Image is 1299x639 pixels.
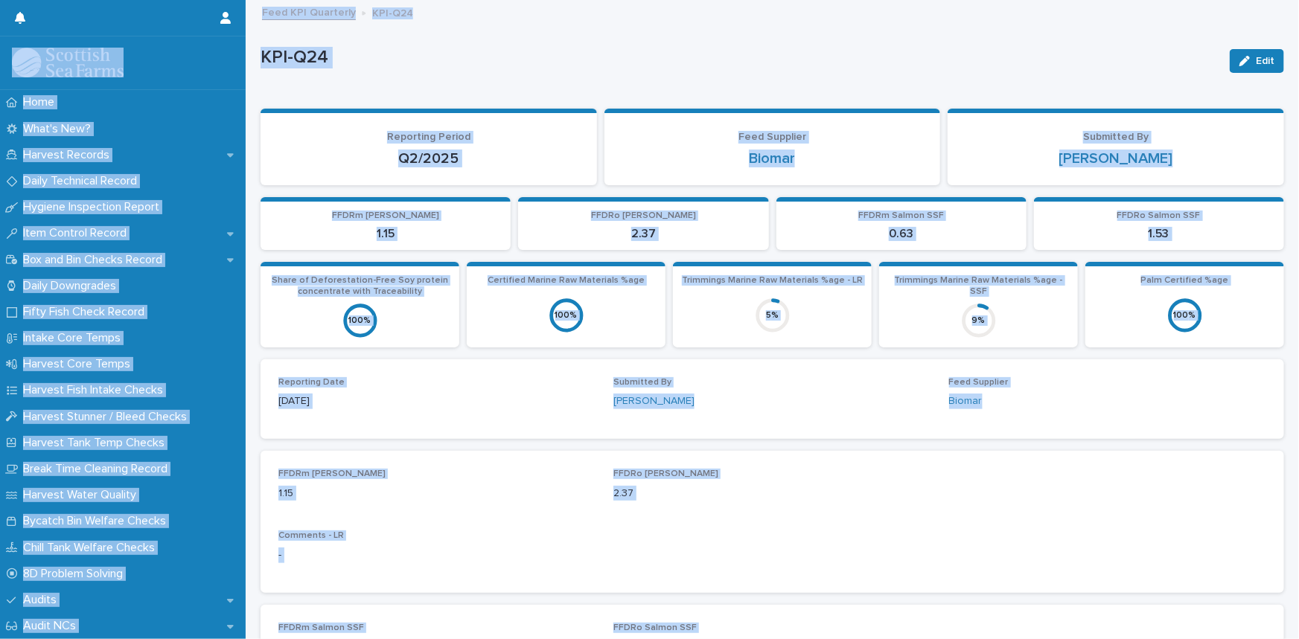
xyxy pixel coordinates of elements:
[278,469,386,478] span: FFDRm [PERSON_NAME]
[17,357,142,371] p: Harvest Core Temps
[278,548,1266,563] p: -
[372,4,413,20] p: KPI-Q24
[262,3,356,20] a: Feed KPI Quarterly
[1117,211,1201,220] span: FFDRo Salmon SSF
[278,378,345,387] span: Reporting Date
[738,132,806,142] span: Feed Supplier
[17,410,199,424] p: Harvest Stunner / Bleed Checks
[278,486,596,501] p: 1.15
[613,623,697,632] span: FFDRo Salmon SSF
[591,211,696,220] span: FFDRo [PERSON_NAME]
[387,132,470,142] span: Reporting Period
[17,331,133,345] p: Intake Core Temps
[858,211,944,220] span: FFDRm Salmon SSF
[17,514,178,528] p: Bycatch Bin Welfare Checks
[278,623,364,632] span: FFDRm Salmon SSF
[949,394,983,409] a: Biomar
[613,378,671,387] span: Submitted By
[1230,49,1284,73] button: Edit
[1059,150,1173,167] a: [PERSON_NAME]
[17,436,176,450] p: Harvest Tank Temp Checks
[1083,132,1149,142] span: Submitted By
[549,310,584,321] div: 100 %
[1141,276,1229,285] span: Palm Certified %age
[17,488,148,502] p: Harvest Water Quality
[17,148,121,162] p: Harvest Records
[949,378,1009,387] span: Feed Supplier
[1167,310,1203,321] div: 100 %
[785,227,1018,241] p: 0.63
[12,48,124,77] img: mMrefqRFQpe26GRNOUkG
[961,315,997,326] div: 9 %
[17,226,138,240] p: Item Control Record
[342,315,378,326] div: 100 %
[895,276,1063,295] span: Trimmings Marine Raw Materials %age - SSF
[755,310,791,321] div: 5 %
[17,174,149,188] p: Daily Technical Record
[261,47,1218,68] p: KPI-Q24
[278,394,596,409] p: [DATE]
[17,279,128,293] p: Daily Downgrades
[613,394,695,409] a: [PERSON_NAME]
[17,567,135,581] p: 8D Problem Solving
[17,305,156,319] p: Fifty Fish Check Record
[278,531,344,540] span: Comments - LR
[17,383,175,397] p: Harvest Fish Intake Checks
[17,462,179,476] p: Break Time Cleaning Record
[527,227,759,241] p: 2.37
[17,619,88,633] p: Audit NCs
[1256,56,1274,66] span: Edit
[613,486,931,501] p: 2.37
[17,253,174,267] p: Box and Bin Checks Record
[749,150,795,167] a: Biomar
[488,276,645,285] span: Certified Marine Raw Materials %age
[17,593,68,607] p: Audits
[17,122,103,136] p: What's New?
[17,95,66,109] p: Home
[682,276,863,285] span: Trimmings Marine Raw Materials %age - LR
[613,469,718,478] span: FFDRo [PERSON_NAME]
[17,200,171,214] p: Hygiene Inspection Report
[278,150,579,167] p: Q2/2025
[272,276,448,295] span: Share of Deforestation-Free Soy protein concentrate with Traceability
[1043,227,1275,241] p: 1.53
[332,211,439,220] span: FFDRm [PERSON_NAME]
[269,227,502,241] p: 1.15
[17,541,167,555] p: Chill Tank Welfare Checks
